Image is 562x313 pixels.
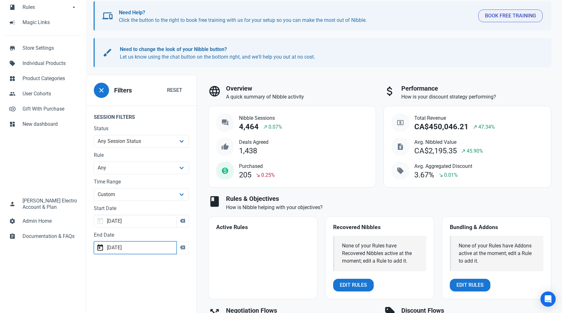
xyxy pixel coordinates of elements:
div: None of your Rules have Recovered Nibbles active at the moment; edit a Rule to add it. [342,242,419,265]
label: End Date [94,231,189,239]
span: Nibble Sessions [239,114,282,122]
span: south_east [255,173,261,178]
div: CA$2,195.35 [414,147,457,155]
a: settingsAdmin Home [5,214,81,229]
span: Documentation & FAQs [23,233,77,240]
span: dashboard [9,120,16,127]
span: 45.90% [467,147,483,155]
label: Time Range [94,178,189,186]
a: Edit Rules [333,279,374,291]
span: book [9,3,16,10]
a: sellIndividual Products [5,56,81,71]
span: thumb_up [221,143,229,150]
a: dashboardNew dashboard [5,117,81,132]
span: arrow_drop_down [71,3,77,10]
p: Let us know using the chat button on the bottom right, and we'll help you out at no cost. [120,46,536,61]
p: Click the button to the right to book free training with us for your setup so you can make the mo... [119,9,473,24]
a: peopleUser Cohorts [5,86,81,101]
b: Need Help? [119,10,145,16]
span: sell [9,60,16,66]
span: Individual Products [23,60,77,67]
button: Book Free Training [478,10,543,22]
a: person[PERSON_NAME] ElectroAccount & Plan [5,193,81,214]
span: Book Free Training [485,12,536,20]
span: settings [9,217,16,224]
span: Gift With Purchase [23,105,77,113]
span: Avg. Aggregated Discount [414,163,472,170]
p: How is your discount strategy performing? [401,93,551,101]
span: User Cohorts [23,90,77,98]
label: Status [94,125,189,132]
span: attach_money [384,85,396,98]
div: 3.67% [414,171,434,179]
input: End Date [94,241,177,254]
h4: Bundling & Addons [450,224,543,231]
span: 0.01% [444,171,458,179]
span: Account & Plan [23,205,57,210]
span: request_quote [397,143,404,150]
h3: Rules & Objectives [226,195,551,202]
label: Start Date [94,205,189,212]
span: devices [102,11,113,21]
div: None of your Rules have Addons active at the moment; edit a Rule to add it. [459,242,536,265]
span: brush [102,48,113,58]
span: Admin Home [23,217,77,225]
input: Start Date [94,215,177,227]
span: close [98,86,105,94]
a: widgetsProduct Categories [5,71,81,86]
span: Deals Agreed [239,138,268,146]
h4: Active Rules [216,224,310,231]
span: north_east [263,125,268,130]
span: Rules [23,3,71,11]
p: A quick summary of Nibble activity [226,93,376,101]
h4: Recovered Nibbles [333,224,427,231]
label: Rule [94,151,189,159]
span: north_east [473,125,478,130]
span: monetization_on [221,167,229,175]
div: 205 [239,171,251,179]
h3: Overview [226,85,376,92]
span: widgets [9,75,16,81]
span: campaign [9,19,16,25]
a: Edit Rules [450,279,490,291]
span: New dashboard [23,120,77,128]
span: north_east [461,149,466,154]
span: south_east [438,173,443,178]
a: campaignMagic Links [5,15,81,30]
button: Reset [160,84,189,97]
span: [PERSON_NAME] Electro [23,197,77,205]
span: Edit Rules [456,281,484,289]
button: close [94,83,109,98]
a: control_point_duplicateGift With Purchase [5,101,81,117]
span: 0.07% [268,123,282,131]
span: Purchased [239,163,275,170]
span: book [208,195,221,208]
span: store [9,44,16,51]
span: 47.34% [478,123,495,131]
span: control_point_duplicate [9,105,16,112]
span: assignment [9,233,16,239]
span: Reset [167,86,182,94]
span: sell [397,167,404,175]
div: Open Intercom Messenger [540,291,556,307]
span: people [9,90,16,96]
span: question_answer [221,119,229,126]
legend: Session Filters [86,105,197,125]
span: Total Revenue [414,114,495,122]
p: How is Nibble helping with your objectives? [226,204,551,211]
span: Edit Rules [340,281,367,289]
span: Product Categories [23,75,77,82]
span: 0.25% [261,171,275,179]
a: assignmentDocumentation & FAQs [5,229,81,244]
b: Need to change the look of your Nibble button? [120,46,227,52]
div: 1,438 [239,147,257,155]
a: storeStore Settings [5,41,81,56]
h3: Filters [114,87,132,94]
span: local_atm [397,119,404,126]
div: CA$450,046.21 [414,123,468,131]
span: person [9,200,16,207]
h3: Performance [401,85,551,92]
span: language [208,85,221,98]
span: Magic Links [23,19,77,26]
span: Avg. Nibbled Value [414,138,483,146]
